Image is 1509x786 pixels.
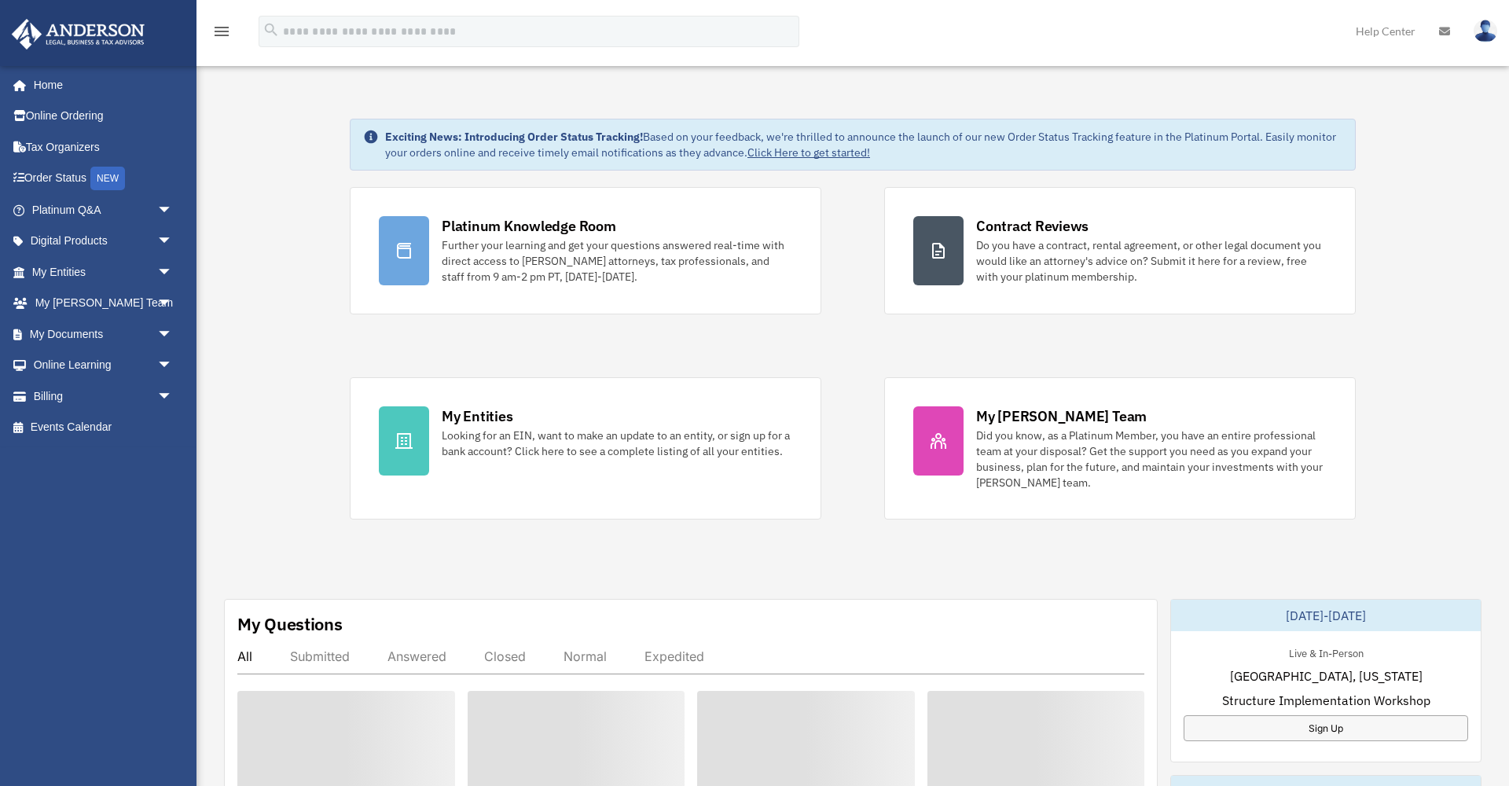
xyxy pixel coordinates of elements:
a: My [PERSON_NAME] Team Did you know, as a Platinum Member, you have an entire professional team at... [884,377,1356,520]
div: Based on your feedback, we're thrilled to announce the launch of our new Order Status Tracking fe... [385,129,1342,160]
div: My Questions [237,612,343,636]
span: arrow_drop_down [157,288,189,320]
div: My Entities [442,406,512,426]
a: My Entities Looking for an EIN, want to make an update to an entity, or sign up for a bank accoun... [350,377,821,520]
div: Live & In-Person [1276,644,1376,660]
a: Billingarrow_drop_down [11,380,196,412]
div: Closed [484,648,526,664]
i: search [263,21,280,39]
div: Looking for an EIN, want to make an update to an entity, or sign up for a bank account? Click her... [442,428,792,459]
div: Submitted [290,648,350,664]
a: Click Here to get started! [747,145,870,160]
div: Answered [387,648,446,664]
a: My Entitiesarrow_drop_down [11,256,196,288]
a: Home [11,69,189,101]
span: arrow_drop_down [157,256,189,288]
a: menu [212,28,231,41]
div: My [PERSON_NAME] Team [976,406,1147,426]
a: Contract Reviews Do you have a contract, rental agreement, or other legal document you would like... [884,187,1356,314]
div: All [237,648,252,664]
div: Platinum Knowledge Room [442,216,616,236]
div: Contract Reviews [976,216,1089,236]
i: menu [212,22,231,41]
a: My Documentsarrow_drop_down [11,318,196,350]
a: Online Ordering [11,101,196,132]
a: Sign Up [1184,715,1468,741]
span: Structure Implementation Workshop [1222,691,1430,710]
img: Anderson Advisors Platinum Portal [7,19,149,50]
a: Online Learningarrow_drop_down [11,350,196,381]
a: Tax Organizers [11,131,196,163]
div: Did you know, as a Platinum Member, you have an entire professional team at your disposal? Get th... [976,428,1327,490]
div: Expedited [644,648,704,664]
img: User Pic [1474,20,1497,42]
div: NEW [90,167,125,190]
a: Order StatusNEW [11,163,196,195]
a: Events Calendar [11,412,196,443]
a: My [PERSON_NAME] Teamarrow_drop_down [11,288,196,319]
span: arrow_drop_down [157,318,189,351]
span: [GEOGRAPHIC_DATA], [US_STATE] [1230,667,1423,685]
a: Platinum Knowledge Room Further your learning and get your questions answered real-time with dire... [350,187,821,314]
div: [DATE]-[DATE] [1171,600,1481,631]
span: arrow_drop_down [157,380,189,413]
strong: Exciting News: Introducing Order Status Tracking! [385,130,643,144]
span: arrow_drop_down [157,194,189,226]
span: arrow_drop_down [157,350,189,382]
div: Further your learning and get your questions answered real-time with direct access to [PERSON_NAM... [442,237,792,285]
div: Do you have a contract, rental agreement, or other legal document you would like an attorney's ad... [976,237,1327,285]
span: arrow_drop_down [157,226,189,258]
a: Digital Productsarrow_drop_down [11,226,196,257]
a: Platinum Q&Aarrow_drop_down [11,194,196,226]
div: Normal [564,648,607,664]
